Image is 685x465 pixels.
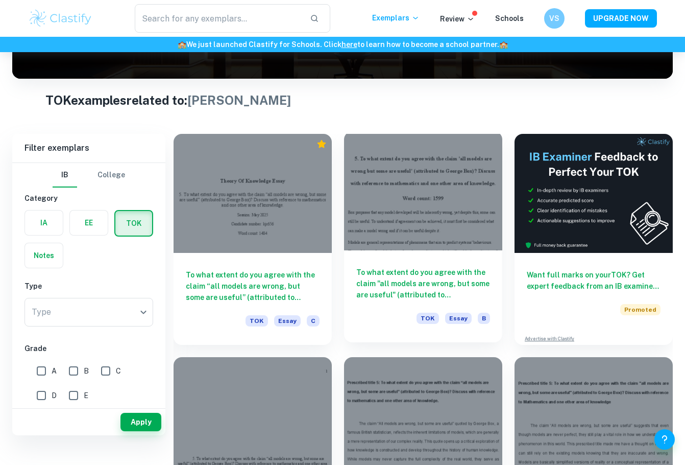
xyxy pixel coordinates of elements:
a: To what extent do you agree with the claim “all models are wrong, but some are useful” (attribute... [174,134,332,345]
p: Exemplars [372,12,420,24]
a: To what extent do you agree with the claim "all models are wrong, but some are useful" (attribute... [344,134,502,345]
div: Premium [316,139,327,149]
h1: TOK examples related to: [45,91,640,109]
span: C [307,315,320,327]
p: Review [440,13,475,25]
span: 🏫 [499,40,508,49]
h6: To what extent do you agree with the claim "all models are wrong, but some are useful" (attribute... [356,267,490,300]
span: TOK [246,315,268,327]
span: [PERSON_NAME] [187,93,291,107]
div: Filter type choice [53,163,125,188]
span: 🏫 [178,40,186,49]
button: Apply [120,413,161,431]
span: Essay [445,313,472,324]
h6: Filter exemplars [12,134,165,162]
button: Help and Feedback [654,429,675,450]
button: TOK [115,211,152,236]
span: B [84,365,89,377]
a: Schools [495,14,524,22]
h6: Want full marks on your TOK ? Get expert feedback from an IB examiner! [527,269,660,292]
input: Search for any exemplars... [135,4,302,33]
img: Clastify logo [28,8,93,29]
span: A [52,365,57,377]
h6: To what extent do you agree with the claim “all models are wrong, but some are useful” (attribute... [186,269,320,303]
span: TOK [417,313,439,324]
button: IB [53,163,77,188]
a: here [341,40,357,49]
button: UPGRADE NOW [585,9,657,28]
h6: Type [25,281,153,292]
h6: Category [25,193,153,204]
button: EE [70,211,108,235]
span: B [478,313,490,324]
button: College [97,163,125,188]
span: Essay [274,315,301,327]
button: IA [25,211,63,235]
h6: We just launched Clastify for Schools. Click to learn how to become a school partner. [2,39,683,50]
button: Notes [25,243,63,268]
img: Thumbnail [515,134,673,253]
h6: Grade [25,343,153,354]
a: Want full marks on yourTOK? Get expert feedback from an IB examiner!PromotedAdvertise with Clastify [515,134,673,345]
button: VS [544,8,565,29]
h6: VS [549,13,560,24]
span: E [84,390,88,401]
span: Promoted [620,304,660,315]
span: D [52,390,57,401]
span: C [116,365,121,377]
a: Advertise with Clastify [525,335,574,342]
